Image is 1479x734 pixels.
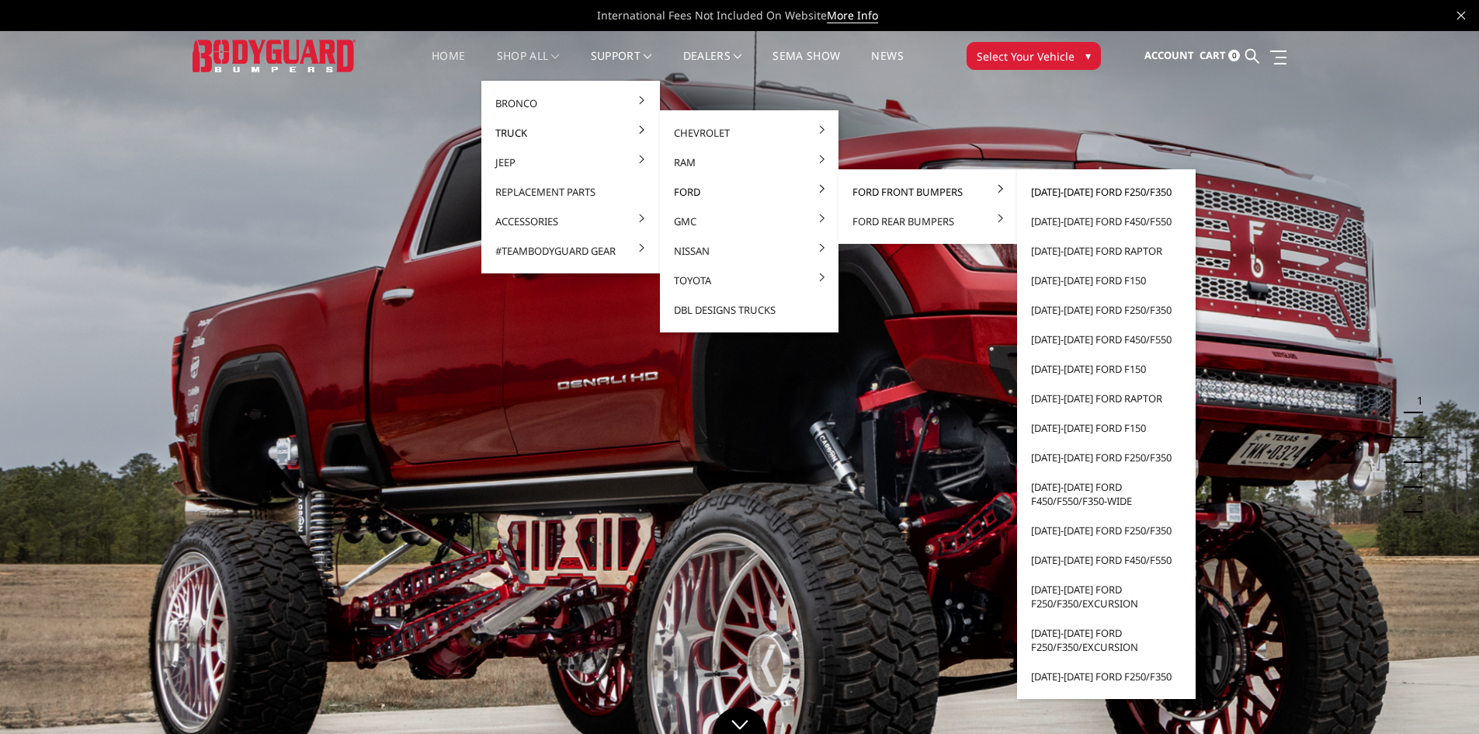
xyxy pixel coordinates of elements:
a: [DATE]-[DATE] Ford F250/F350 [1023,295,1189,325]
a: Accessories [488,207,654,236]
a: shop all [497,50,560,81]
a: Ford [666,177,832,207]
a: [DATE]-[DATE] Ford F150 [1023,354,1189,384]
a: [DATE]-[DATE] Ford F450/F550/F350-wide [1023,472,1189,516]
a: GMC [666,207,832,236]
a: News [871,50,903,81]
a: Truck [488,118,654,148]
a: [DATE]-[DATE] Ford F450/F550 [1023,545,1189,575]
a: Ford Front Bumpers [845,177,1011,207]
img: BODYGUARD BUMPERS [193,40,356,71]
a: Dealers [683,50,742,81]
a: [DATE]-[DATE] Ford F450/F550 [1023,207,1189,236]
a: Toyota [666,266,832,295]
iframe: Chat Widget [1401,659,1479,734]
a: SEMA Show [772,50,840,81]
a: [DATE]-[DATE] Ford F250/F350/Excursion [1023,575,1189,618]
a: [DATE]-[DATE] Ford F250/F350 [1023,443,1189,472]
a: Support [591,50,652,81]
span: 0 [1228,50,1240,61]
a: Ford Rear Bumpers [845,207,1011,236]
a: [DATE]-[DATE] Ford F250/F350/Excursion [1023,618,1189,662]
button: 1 of 5 [1408,388,1423,413]
a: Home [432,50,465,81]
a: Ram [666,148,832,177]
a: Account [1144,35,1194,77]
span: Account [1144,48,1194,62]
button: 5 of 5 [1408,488,1423,513]
span: Cart [1200,48,1226,62]
a: [DATE]-[DATE] Ford F150 [1023,266,1189,295]
a: [DATE]-[DATE] Ford F250/F350 [1023,177,1189,207]
a: DBL Designs Trucks [666,295,832,325]
button: 2 of 5 [1408,413,1423,438]
a: [DATE]-[DATE] Ford F250/F350 [1023,662,1189,691]
button: 4 of 5 [1408,463,1423,488]
a: Nissan [666,236,832,266]
button: 3 of 5 [1408,438,1423,463]
a: [DATE]-[DATE] Ford Raptor [1023,236,1189,266]
a: Jeep [488,148,654,177]
a: Bronco [488,89,654,118]
a: Click to Down [713,707,767,734]
span: ▾ [1085,47,1091,64]
a: [DATE]-[DATE] Ford F150 [1023,413,1189,443]
span: Select Your Vehicle [977,48,1075,64]
a: Cart 0 [1200,35,1240,77]
a: [DATE]-[DATE] Ford Raptor [1023,384,1189,413]
a: #TeamBodyguard Gear [488,236,654,266]
a: [DATE]-[DATE] Ford F450/F550 [1023,325,1189,354]
a: More Info [827,8,878,23]
a: Chevrolet [666,118,832,148]
a: [DATE]-[DATE] Ford F250/F350 [1023,516,1189,545]
a: Replacement Parts [488,177,654,207]
button: Select Your Vehicle [967,42,1101,70]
